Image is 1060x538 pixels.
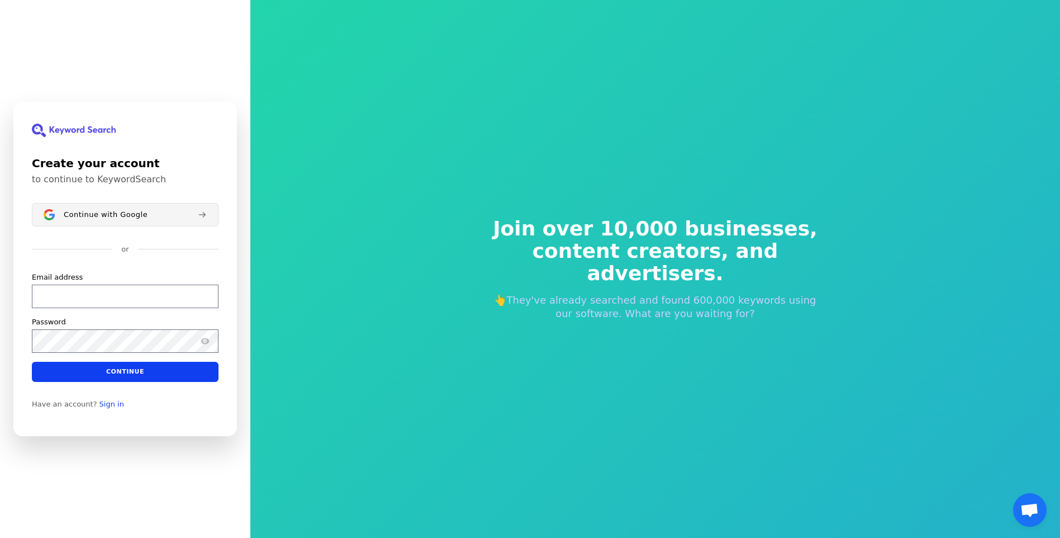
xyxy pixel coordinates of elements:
span: content creators, and advertisers. [486,240,825,285]
img: Sign in with Google [44,209,55,220]
button: Show password [198,334,212,348]
a: Sign in [99,400,124,409]
div: Open chat [1013,493,1047,527]
span: Continue with Google [64,210,148,219]
button: Sign in with GoogleContinue with Google [32,203,218,226]
img: KeywordSearch [32,124,116,137]
p: to continue to KeywordSearch [32,174,218,185]
p: or [121,244,129,254]
h1: Create your account [32,155,218,172]
span: Have an account? [32,400,97,409]
span: Join over 10,000 businesses, [486,218,825,240]
label: Email address [32,272,83,282]
label: Password [32,317,66,327]
p: 👆They've already searched and found 600,000 keywords using our software. What are you waiting for? [486,294,825,320]
button: Continue [32,362,218,382]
